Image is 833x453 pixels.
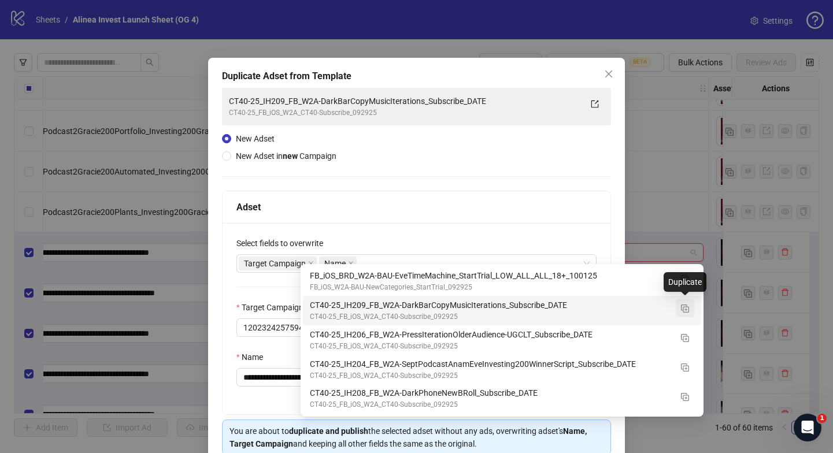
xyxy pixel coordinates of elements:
button: Duplicate [676,269,694,288]
div: FB_iOS_BRD_W2A-BAU-EveTimeMachine_StartTrial_LOW_ALL_ALL_18+_100125 [310,269,671,282]
div: CT40-25_FB_iOS_W2A_CT40-Subscribe_092925 [229,107,581,118]
div: CT40-25_FB_iOS_W2A_CT40-Subscribe_092925 [310,341,671,352]
input: Name [236,368,597,387]
div: CT40-25_IH206_FB_W2A-PressIterationOlderAudience-UGCLT_Subscribe_DATE [303,325,701,355]
div: CT40-25_IH208_FB_W2A-DarkPhoneNewBRoll_Subscribe_DATE [310,387,671,399]
strong: Name, Target Campaign [229,426,587,448]
span: New Adset [236,134,275,143]
div: CT40-25_IH204_FB_W2A-SeptPodcastAnamEveInvesting200WinnerScript_Subscribe_DATE [303,355,701,384]
div: CT40-25_IH204_FB_W2A-SeptPodcastAnamEveInvesting200WinnerScript_Subscribe_DATE [310,358,671,370]
div: Adset [236,200,597,214]
div: FB_iOS_BRD_W2A-BAU-EveTimeMachine_StartTrial_LOW_ALL_ALL_18+_100125 [303,266,701,296]
span: Name [319,257,357,270]
img: Duplicate [681,363,689,372]
span: close [604,69,613,79]
span: export [591,100,599,108]
div: CT40-25_IH161+IH166_FB_W2A-Toss100GreenScreen_Subscribe_100125 [303,413,701,443]
button: Duplicate [676,299,694,317]
div: CT40-25_FB_iOS_W2A_CT40-Subscribe_092925 [310,370,671,381]
div: CT40-25_FB_iOS_W2A_CT40-Subscribe_092925 [310,399,671,410]
label: Name [236,351,271,363]
span: New Adset in Campaign [236,151,336,161]
button: Duplicate [676,387,694,405]
span: close [308,261,314,266]
strong: duplicate and publish [289,426,368,436]
span: 1 [817,414,827,423]
div: You are about to the selected adset without any ads, overwriting adset's and keeping all other fi... [229,425,604,450]
iframe: Intercom live chat [794,414,821,441]
div: CT40-25_IH208_FB_W2A-DarkPhoneNewBRoll_Subscribe_DATE [303,384,701,413]
div: CT40-25_IH209_FB_W2A-DarkBarCopyMusicIterations_Subscribe_DATE [310,299,671,311]
img: Duplicate [681,393,689,401]
div: Duplicate [664,272,706,292]
div: CT40-25_FB_iOS_W2A_CT40-Subscribe_092925 [310,311,671,322]
div: CT40-25_IH206_FB_W2A-PressIterationOlderAudience-UGCLT_Subscribe_DATE [310,328,671,341]
button: Duplicate [676,358,694,376]
button: Close [599,65,618,83]
span: 120232425759410307 [243,319,590,336]
label: Target Campaign [236,301,311,314]
img: Duplicate [681,305,689,313]
div: FB_iOS_W2A-BAU-NewCategories_StartTrial_092925 [310,282,671,293]
div: Duplicate Adset from Template [222,69,611,83]
button: Duplicate [676,328,694,347]
span: Target Campaign [244,257,306,270]
img: Duplicate [681,334,689,342]
div: CT40-25_IH209_FB_W2A-DarkBarCopyMusicIterations_Subscribe_DATE [229,95,581,107]
span: close [348,261,354,266]
div: CT40-25_IH209_FB_W2A-DarkBarCopyMusicIterations_Subscribe_DATE [303,296,701,325]
span: Name [324,257,346,270]
label: Select fields to overwrite [236,237,331,250]
strong: new [283,151,298,161]
span: Target Campaign [239,257,317,270]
